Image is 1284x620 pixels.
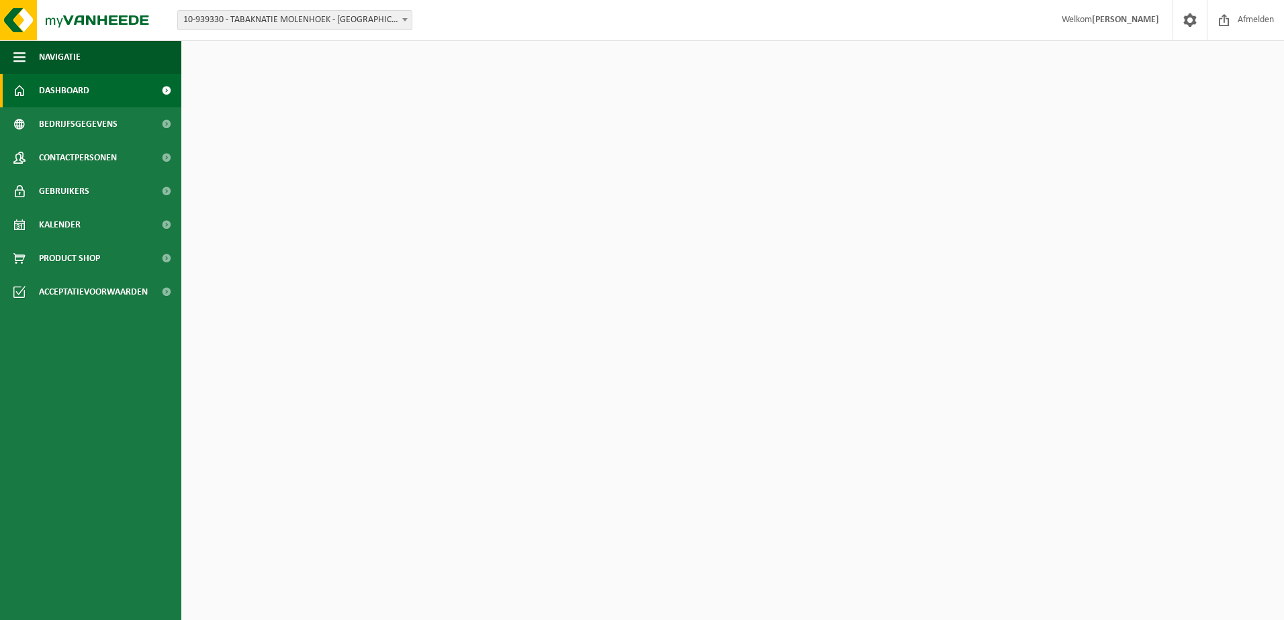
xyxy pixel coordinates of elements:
[39,208,81,242] span: Kalender
[39,141,117,174] span: Contactpersonen
[39,275,148,309] span: Acceptatievoorwaarden
[39,174,89,208] span: Gebruikers
[177,10,412,30] span: 10-939330 - TABAKNATIE MOLENHOEK - MEERDONK
[39,74,89,107] span: Dashboard
[39,242,100,275] span: Product Shop
[1092,15,1159,25] strong: [PERSON_NAME]
[39,40,81,74] span: Navigatie
[178,11,412,30] span: 10-939330 - TABAKNATIE MOLENHOEK - MEERDONK
[39,107,118,141] span: Bedrijfsgegevens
